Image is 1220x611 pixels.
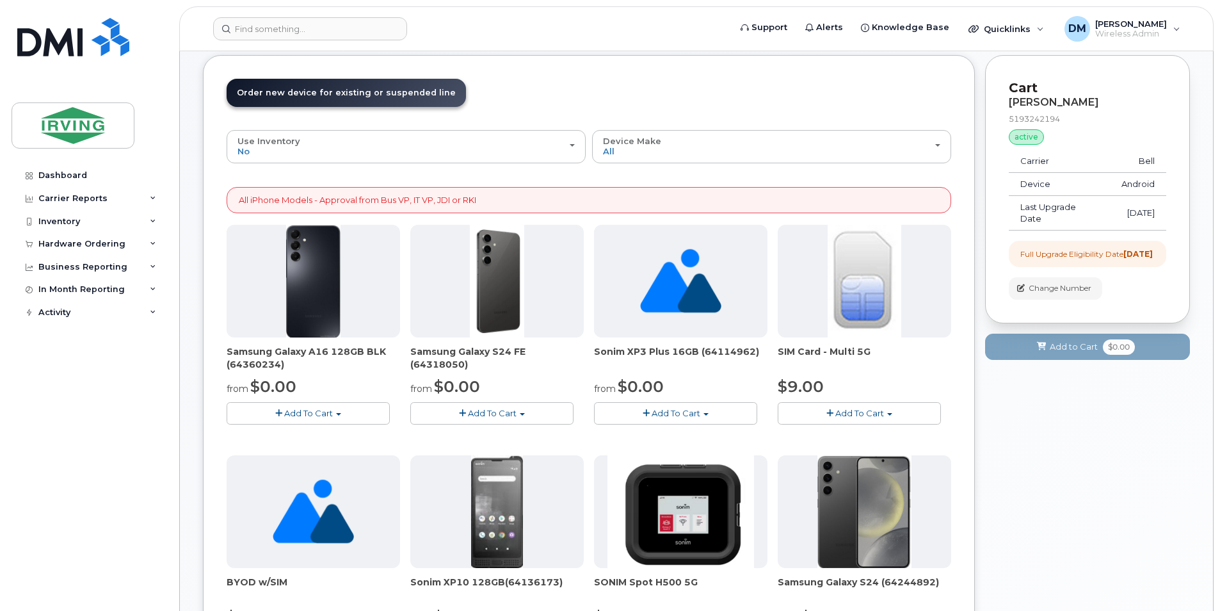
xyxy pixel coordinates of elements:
span: Change Number [1029,282,1091,294]
input: Find something... [213,17,407,40]
img: XP10.jpg [471,455,523,568]
button: Device Make All [592,130,951,163]
span: Order new device for existing or suspended line [237,88,456,97]
div: Samsung Galaxy S24 FE (64318050) [410,345,584,371]
div: Sonim XP10 128GB(64136173) [410,576,584,601]
span: Wireless Admin [1095,29,1167,39]
img: no_image_found-2caef05468ed5679b831cfe6fc140e25e0c280774317ffc20a367ab7fd17291e.png [273,455,354,568]
span: All [603,146,614,156]
button: Add to Cart $0.00 [985,334,1190,360]
span: Add To Cart [284,408,333,418]
div: active [1009,129,1044,145]
div: Full Upgrade Eligibility Date [1020,248,1153,259]
img: s24_fe.png [470,225,524,338]
td: Carrier [1009,150,1110,173]
span: $0.00 [250,377,296,396]
a: Support [732,15,796,40]
span: Add To Cart [652,408,700,418]
span: Use Inventory [237,136,300,146]
td: Android [1110,173,1166,196]
span: $9.00 [778,377,824,396]
button: Change Number [1009,277,1102,300]
span: $0.00 [434,377,480,396]
td: Last Upgrade Date [1009,196,1110,231]
img: 00D627D4-43E9-49B7-A367-2C99342E128C.jpg [828,225,901,338]
button: Add To Cart [227,402,390,425]
img: SONIM.png [607,455,754,568]
button: Add To Cart [778,402,941,425]
div: SONIM Spot H500 5G [594,576,767,601]
div: 5193242194 [1009,113,1166,124]
span: Quicklinks [984,24,1031,34]
a: Knowledge Base [852,15,958,40]
span: Knowledge Base [872,21,949,34]
span: Add To Cart [835,408,884,418]
div: BYOD w/SIM [227,576,400,601]
td: [DATE] [1110,196,1166,231]
div: Sonim XP3 Plus 16GB (64114962) [594,345,767,371]
div: David Muir [1055,16,1189,42]
button: Add To Cart [410,402,574,425]
div: Samsung Galaxy S24 (64244892) [778,576,951,601]
span: Support [751,21,787,34]
span: Add To Cart [468,408,517,418]
td: Device [1009,173,1110,196]
small: from [594,383,616,395]
p: Cart [1009,79,1166,97]
span: [PERSON_NAME] [1095,19,1167,29]
p: All iPhone Models - Approval from Bus VP, IT VP, JDI or RKI [239,194,476,206]
small: from [410,383,432,395]
div: SIM Card - Multi 5G [778,345,951,371]
span: Add to Cart [1050,341,1098,353]
span: $0.00 [1103,339,1135,355]
span: DM [1068,21,1086,37]
img: A16_-_JDI.png [286,225,341,338]
a: Alerts [796,15,852,40]
img: s24.jpg [817,455,911,568]
span: No [237,146,250,156]
button: Use Inventory No [227,130,586,163]
span: Alerts [816,21,843,34]
span: Device Make [603,136,661,146]
strong: [DATE] [1123,249,1153,259]
div: Quicklinks [959,16,1053,42]
td: Bell [1110,150,1166,173]
img: no_image_found-2caef05468ed5679b831cfe6fc140e25e0c280774317ffc20a367ab7fd17291e.png [640,225,721,338]
div: Samsung Galaxy A16 128GB BLK (64360234) [227,345,400,371]
button: Add To Cart [594,402,757,425]
span: $0.00 [618,377,664,396]
div: [PERSON_NAME] [1009,97,1166,108]
small: from [227,383,248,395]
